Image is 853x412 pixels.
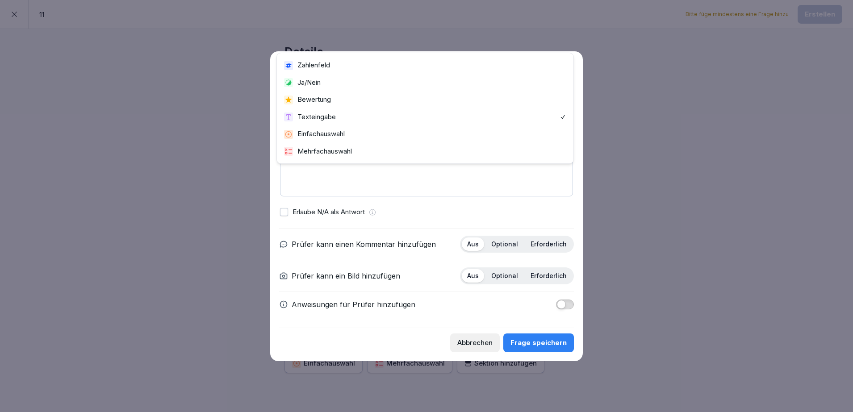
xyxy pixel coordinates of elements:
[297,146,352,157] p: Mehrfachauswahl
[297,60,330,71] p: Zahlenfeld
[297,112,336,122] p: Texteingabe
[297,95,331,105] p: Bewertung
[292,239,436,250] p: Prüfer kann einen Kommentar hinzufügen
[293,207,365,217] p: Erlaube N/A als Antwort
[467,272,479,280] p: Aus
[491,240,518,248] p: Optional
[297,129,345,139] p: Einfachauswahl
[491,272,518,280] p: Optional
[457,338,493,348] div: Abbrechen
[531,272,567,280] p: Erforderlich
[531,240,567,248] p: Erforderlich
[510,338,567,348] div: Frage speichern
[292,299,415,310] p: Anweisungen für Prüfer hinzufügen
[297,78,321,88] p: Ja/Nein
[292,271,400,281] p: Prüfer kann ein Bild hinzufügen
[467,240,479,248] p: Aus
